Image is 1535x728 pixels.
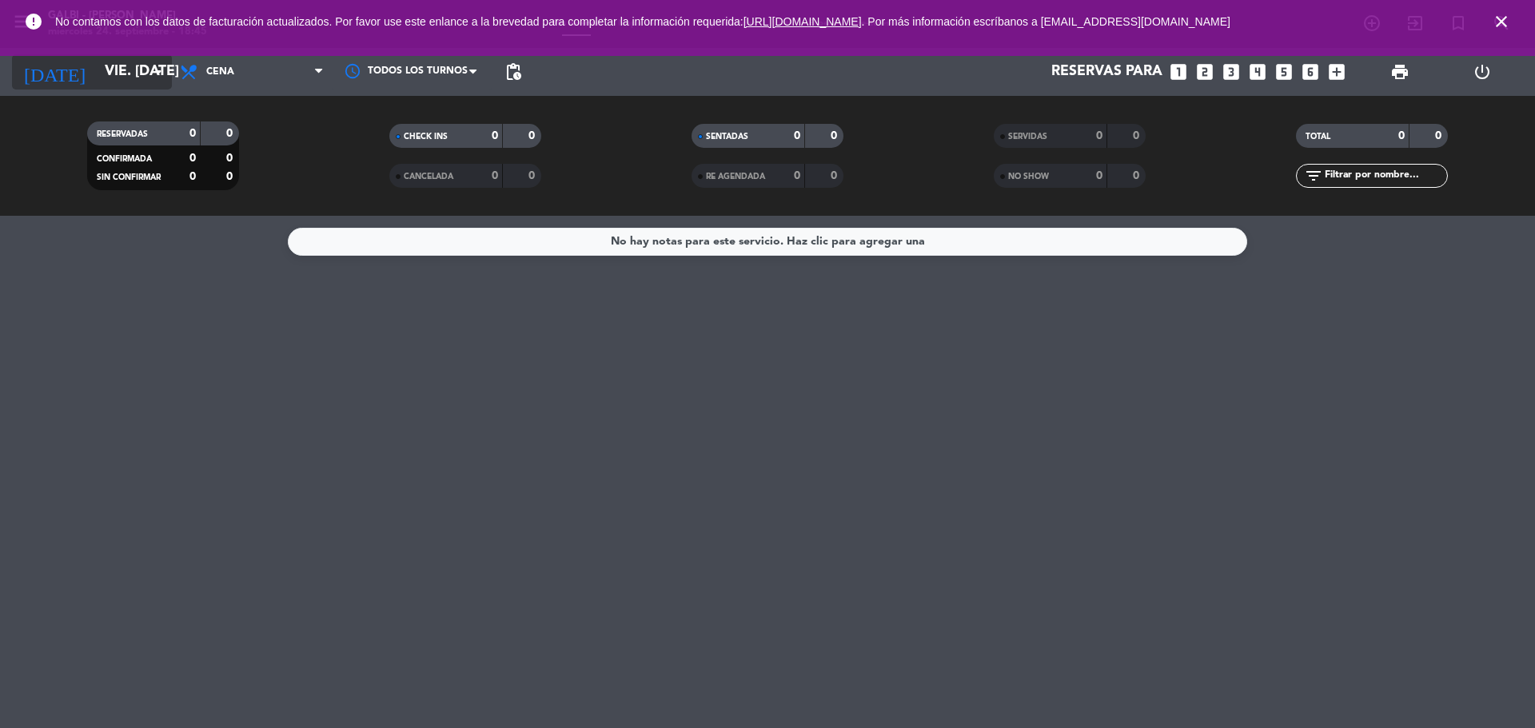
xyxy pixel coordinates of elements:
[1326,62,1347,82] i: add_box
[611,233,925,251] div: No hay notas para este servicio. Haz clic para agregar una
[1441,48,1523,96] div: LOG OUT
[12,54,97,90] i: [DATE]
[1247,62,1268,82] i: looks_4
[1168,62,1189,82] i: looks_one
[1304,166,1323,185] i: filter_list
[831,130,840,141] strong: 0
[1473,62,1492,82] i: power_settings_new
[862,15,1230,28] a: . Por más información escríbanos a [EMAIL_ADDRESS][DOMAIN_NAME]
[1492,12,1511,31] i: close
[404,173,453,181] span: CANCELADA
[744,15,862,28] a: [URL][DOMAIN_NAME]
[24,12,43,31] i: error
[189,128,196,139] strong: 0
[1133,130,1142,141] strong: 0
[706,173,765,181] span: RE AGENDADA
[1194,62,1215,82] i: looks_two
[492,170,498,181] strong: 0
[206,66,234,78] span: Cena
[189,153,196,164] strong: 0
[1398,130,1405,141] strong: 0
[55,15,1230,28] span: No contamos con los datos de facturación actualizados. Por favor use este enlance a la brevedad p...
[1221,62,1242,82] i: looks_3
[1051,64,1162,80] span: Reservas para
[504,62,523,82] span: pending_actions
[794,170,800,181] strong: 0
[831,170,840,181] strong: 0
[528,170,538,181] strong: 0
[1133,170,1142,181] strong: 0
[1306,133,1330,141] span: TOTAL
[1435,130,1445,141] strong: 0
[226,171,236,182] strong: 0
[1096,130,1102,141] strong: 0
[226,153,236,164] strong: 0
[97,130,148,138] span: RESERVADAS
[1300,62,1321,82] i: looks_6
[189,171,196,182] strong: 0
[706,133,748,141] span: SENTADAS
[97,155,152,163] span: CONFIRMADA
[492,130,498,141] strong: 0
[1008,133,1047,141] span: SERVIDAS
[1096,170,1102,181] strong: 0
[1390,62,1409,82] span: print
[794,130,800,141] strong: 0
[149,62,168,82] i: arrow_drop_down
[1008,173,1049,181] span: NO SHOW
[226,128,236,139] strong: 0
[1274,62,1294,82] i: looks_5
[97,173,161,181] span: SIN CONFIRMAR
[404,133,448,141] span: CHECK INS
[1323,167,1447,185] input: Filtrar por nombre...
[528,130,538,141] strong: 0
